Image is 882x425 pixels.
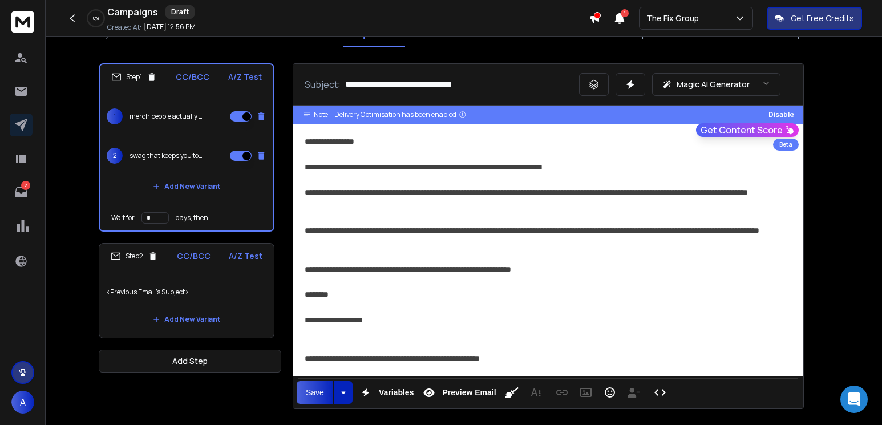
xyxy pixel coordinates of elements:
button: Get Free Credits [767,7,862,30]
button: Add New Variant [144,308,229,331]
p: CC/BCC [177,250,211,262]
span: Note: [314,110,330,119]
p: swag that keeps you top of mind [130,151,203,160]
span: Preview Email [440,388,498,398]
div: Open Intercom Messenger [840,386,868,413]
p: <Previous Email's Subject> [106,276,267,308]
button: Disable [768,110,794,119]
button: Clean HTML [501,381,523,404]
button: Variables [355,381,416,404]
p: A/Z Test [229,250,262,262]
div: Step 1 [111,72,157,82]
p: CC/BCC [176,71,209,83]
p: Wait for [111,213,135,222]
div: Step 2 [111,251,158,261]
li: Step2CC/BCCA/Z Test<Previous Email's Subject>Add New Variant [99,243,274,338]
li: Step1CC/BCCA/Z Test1merch people actually keep2swag that keeps you top of mindAdd New VariantWait... [99,63,274,232]
p: Get Free Credits [791,13,854,24]
span: 1 [621,9,629,17]
p: 0 % [93,15,99,22]
p: [DATE] 12:56 PM [144,22,196,31]
button: Get Content Score [696,123,799,137]
div: Delivery Optimisation has been enabled [334,110,467,119]
button: Magic AI Generator [652,73,780,96]
span: Variables [377,388,416,398]
button: Add New Variant [144,175,229,198]
span: 1 [107,108,123,124]
p: merch people actually keep [130,112,203,121]
button: A [11,391,34,414]
h1: Campaigns [107,5,158,19]
button: Insert Image (⌘P) [575,381,597,404]
div: Beta [773,139,799,151]
button: Add Step [99,350,281,373]
button: More Text [525,381,547,404]
a: 2 [10,181,33,204]
p: The Fix Group [646,13,703,24]
span: 2 [107,148,123,164]
button: Insert Link (⌘K) [551,381,573,404]
button: Insert Unsubscribe Link [623,381,645,404]
button: Code View [649,381,671,404]
p: A/Z Test [228,71,262,83]
button: Preview Email [418,381,498,404]
button: Emoticons [599,381,621,404]
p: Subject: [305,78,341,91]
p: 2 [21,181,30,190]
div: Draft [165,5,195,19]
p: Created At: [107,23,141,32]
button: Save [297,381,333,404]
p: days, then [176,213,208,222]
p: Magic AI Generator [677,79,750,90]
